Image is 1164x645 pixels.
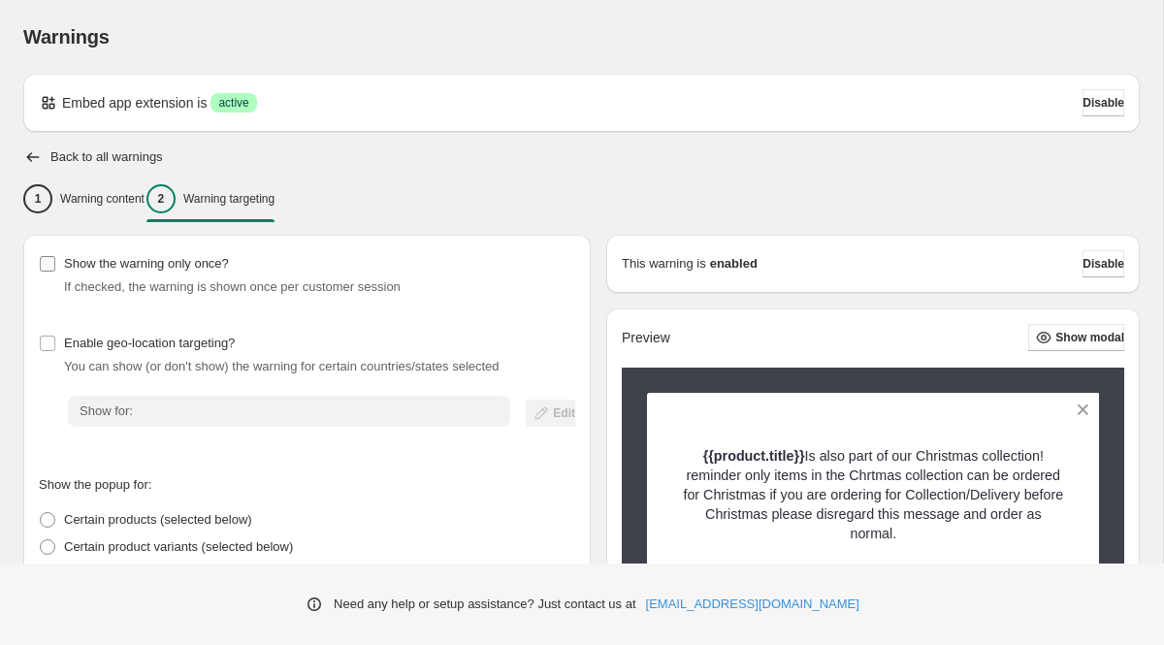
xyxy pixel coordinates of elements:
[183,191,275,207] p: Warning targeting
[1083,89,1124,116] button: Disable
[146,184,176,213] div: 2
[146,178,275,219] button: 2Warning targeting
[1055,330,1124,345] span: Show modal
[1028,324,1124,351] button: Show modal
[64,336,235,350] span: Enable geo-location targeting?
[218,95,248,111] span: active
[64,256,229,271] span: Show the warning only once?
[23,26,110,48] span: Warnings
[64,359,500,373] span: You can show (or don't show) the warning for certain countries/states selected
[1083,250,1124,277] button: Disable
[1083,95,1124,111] span: Disable
[23,178,145,219] button: 1Warning content
[622,330,670,346] h2: Preview
[1083,256,1124,272] span: Disable
[50,149,163,165] h2: Back to all warnings
[646,595,859,614] a: [EMAIL_ADDRESS][DOMAIN_NAME]
[64,512,252,527] span: Certain products (selected below)
[60,191,145,207] p: Warning content
[710,254,758,274] strong: enabled
[62,93,207,113] p: Embed app extension is
[703,448,805,464] strong: {{product.title}}
[622,254,706,274] p: This warning is
[681,446,1066,543] p: Is also part of our Christmas collection! reminder only items in the Chrtmas collection can be or...
[23,184,52,213] div: 1
[80,403,133,418] span: Show for:
[64,539,293,554] span: Certain product variants (selected below)
[64,279,401,294] span: If checked, the warning is shown once per customer session
[39,477,151,492] span: Show the popup for:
